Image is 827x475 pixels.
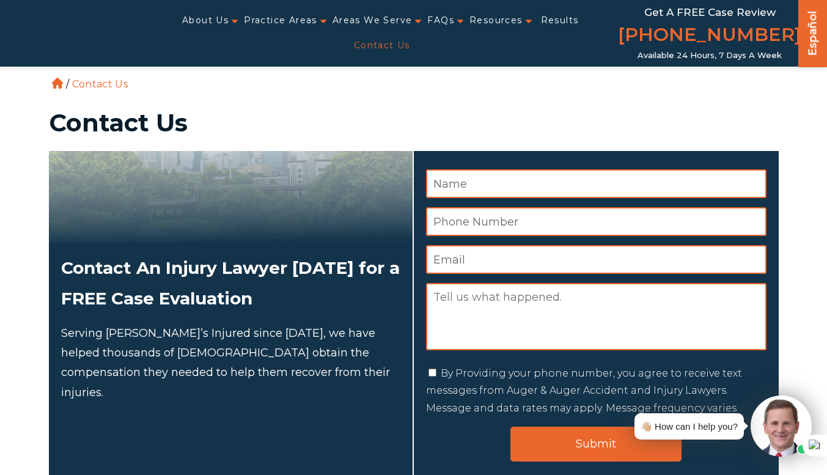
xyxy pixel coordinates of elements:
[644,6,776,18] span: Get a FREE Case Review
[541,8,579,33] a: Results
[7,23,143,44] img: Auger & Auger Accident and Injury Lawyers Logo
[354,33,410,58] a: Contact Us
[61,252,400,314] h2: Contact An Injury Lawyer [DATE] for a FREE Case Evaluation
[244,8,317,33] a: Practice Areas
[510,427,682,462] input: Submit
[69,78,131,90] li: Contact Us
[182,8,229,33] a: About Us
[426,245,766,274] input: Email
[751,396,812,457] img: Intaker widget Avatar
[426,169,766,198] input: Name
[426,207,766,236] input: Phone Number
[641,418,738,435] div: 👋🏼 How can I help you?
[427,8,454,33] a: FAQs
[49,151,413,243] img: Attorneys
[333,8,413,33] a: Areas We Serve
[469,8,523,33] a: Resources
[426,367,742,414] label: By Providing your phone number, you agree to receive text messages from Auger & Auger Accident an...
[618,21,801,51] a: [PHONE_NUMBER]
[52,78,63,89] a: Home
[638,51,782,61] span: Available 24 Hours, 7 Days a Week
[49,111,779,135] h1: Contact Us
[61,323,400,403] p: Serving [PERSON_NAME]’s Injured since [DATE], we have helped thousands of [DEMOGRAPHIC_DATA] obta...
